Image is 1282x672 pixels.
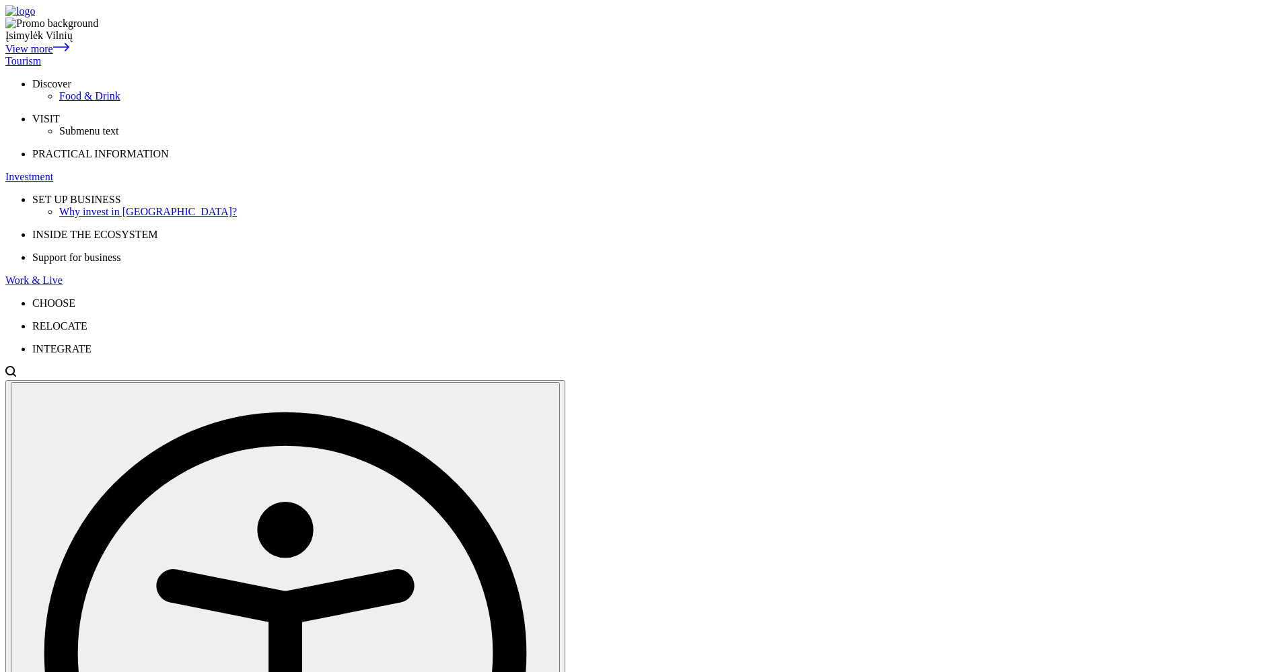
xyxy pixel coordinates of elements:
span: View more [5,43,53,54]
div: Įsimylėk Vilnių [5,30,1277,42]
span: SET UP BUSINESS [32,194,121,205]
span: PRACTICAL INFORMATION [32,148,169,159]
span: VISIT [32,113,60,124]
span: Support for business [32,252,121,263]
span: Submenu text [59,125,118,137]
a: Investment [5,171,1277,183]
a: View more [5,43,69,54]
a: Open search modal [5,368,16,379]
a: Food & Drink [59,90,1277,102]
a: Why invest in [GEOGRAPHIC_DATA]? [59,206,1277,218]
span: Discover [32,78,71,89]
a: Work & Live [5,274,1277,287]
a: Tourism [5,55,1277,67]
nav: Primary navigation [5,17,1277,355]
span: CHOOSE [32,297,75,309]
img: Promo background [5,17,98,30]
span: RELOCATE [32,320,87,332]
img: logo [5,5,35,17]
span: INSIDE THE ECOSYSTEM [32,229,157,240]
span: INTEGRATE [32,343,92,354]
